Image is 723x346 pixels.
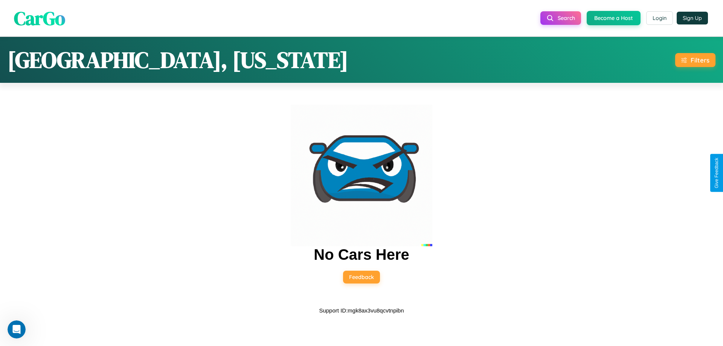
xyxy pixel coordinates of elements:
iframe: Intercom live chat [8,320,26,338]
h1: [GEOGRAPHIC_DATA], [US_STATE] [8,44,348,75]
img: car [291,105,432,246]
button: Filters [675,53,715,67]
button: Search [540,11,581,25]
p: Support ID: mgk8ax3vu8qcvtnpibn [319,305,404,316]
span: CarGo [14,5,65,31]
button: Become a Host [587,11,641,25]
div: Give Feedback [714,158,719,188]
button: Sign Up [677,12,708,24]
h2: No Cars Here [314,246,409,263]
span: Search [558,15,575,21]
button: Login [646,11,673,25]
div: Filters [691,56,709,64]
button: Feedback [343,271,380,284]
